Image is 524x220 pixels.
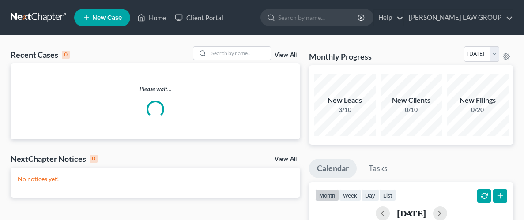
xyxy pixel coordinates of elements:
div: New Leads [314,95,376,105]
a: Home [133,10,170,26]
div: New Filings [447,95,509,105]
div: 0 [62,51,70,59]
input: Search by name... [209,47,271,60]
a: View All [275,52,297,58]
button: list [379,189,396,201]
h3: Monthly Progress [309,51,372,62]
div: 0/20 [447,105,509,114]
div: 0/10 [381,105,442,114]
h2: [DATE] [397,209,426,218]
a: Client Portal [170,10,228,26]
a: View All [275,156,297,162]
div: Recent Cases [11,49,70,60]
a: [PERSON_NAME] LAW GROUP [404,10,513,26]
a: Help [374,10,403,26]
p: Please wait... [11,85,300,93]
div: NextChapter Notices [11,153,98,164]
button: month [315,189,339,201]
a: Calendar [309,159,357,178]
div: New Clients [381,95,442,105]
button: week [339,189,361,201]
div: 3/10 [314,105,376,114]
button: day [361,189,379,201]
div: 0 [90,155,98,163]
span: New Case [92,15,122,21]
a: Tasks [361,159,396,178]
input: Search by name... [278,9,359,26]
p: No notices yet! [18,175,293,183]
